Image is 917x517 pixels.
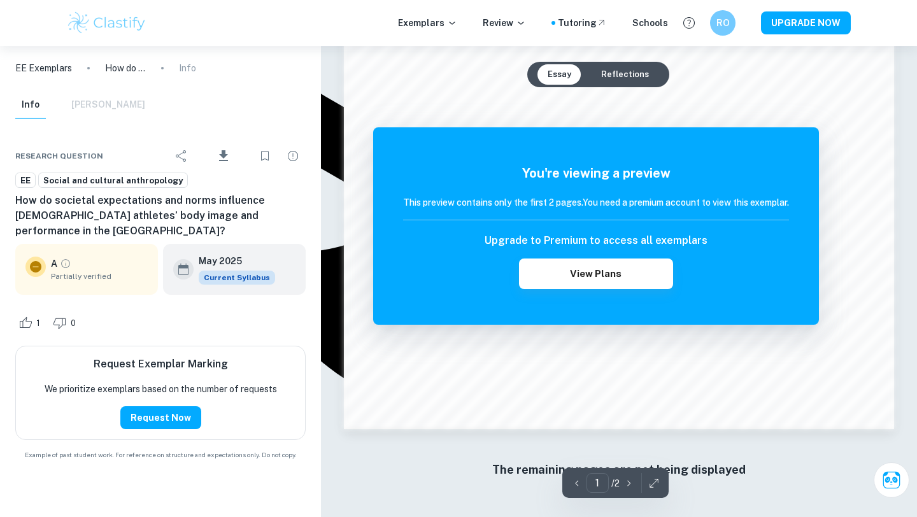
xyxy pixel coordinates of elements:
[169,143,194,169] div: Share
[50,313,83,333] div: Dislike
[874,462,909,498] button: Ask Clai
[199,271,275,285] span: Current Syllabus
[591,64,659,85] button: Reflections
[29,317,47,330] span: 1
[179,61,196,75] p: Info
[632,16,668,30] a: Schools
[761,11,851,34] button: UPGRADE NOW
[403,195,789,209] h6: This preview contains only the first 2 pages. You need a premium account to view this exemplar.
[280,143,306,169] div: Report issue
[485,233,707,248] h6: Upgrade to Premium to access all exemplars
[51,257,57,271] p: A
[678,12,700,34] button: Help and Feedback
[710,10,736,36] button: RO
[66,10,147,36] img: Clastify logo
[611,476,620,490] p: / 2
[15,450,306,460] span: Example of past student work. For reference on structure and expectations only. Do not copy.
[60,258,71,269] a: Grade partially verified
[15,173,36,188] a: EE
[120,406,201,429] button: Request Now
[403,164,789,183] h5: You're viewing a preview
[519,258,673,289] button: View Plans
[369,461,869,479] h6: The remaining pages are not being displayed
[94,357,228,372] h6: Request Exemplar Marking
[398,16,457,30] p: Exemplars
[45,382,277,396] p: We prioritize exemplars based on the number of requests
[199,271,275,285] div: This exemplar is based on the current syllabus. Feel free to refer to it for inspiration/ideas wh...
[51,271,148,282] span: Partially verified
[716,16,730,30] h6: RO
[199,254,265,268] h6: May 2025
[537,64,581,85] button: Essay
[197,139,250,173] div: Download
[15,313,47,333] div: Like
[38,173,188,188] a: Social and cultural anthropology
[15,193,306,239] h6: How do societal expectations and norms influence [DEMOGRAPHIC_DATA] athletes’ body image and perf...
[15,91,46,119] button: Info
[558,16,607,30] a: Tutoring
[16,174,35,187] span: EE
[483,16,526,30] p: Review
[15,61,72,75] a: EE Exemplars
[252,143,278,169] div: Bookmark
[105,61,146,75] p: How do societal expectations and norms influence [DEMOGRAPHIC_DATA] athletes’ body image and perf...
[15,150,103,162] span: Research question
[64,317,83,330] span: 0
[39,174,187,187] span: Social and cultural anthropology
